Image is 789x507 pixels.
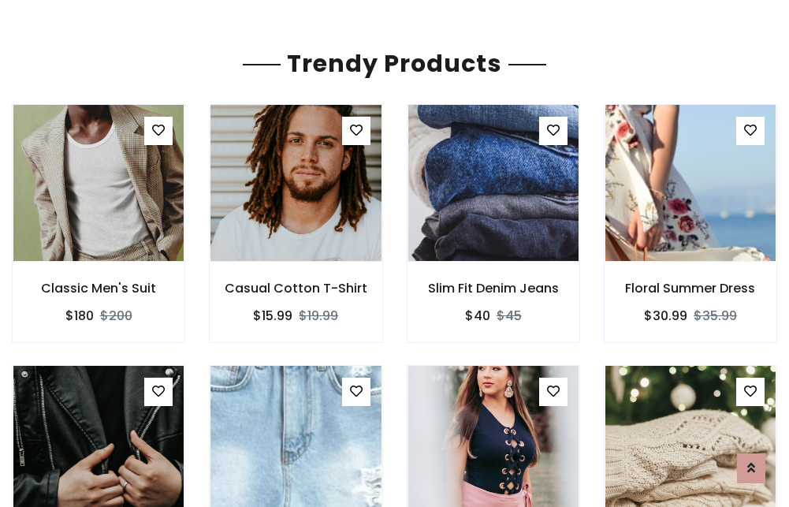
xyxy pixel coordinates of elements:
[13,281,184,296] h6: Classic Men's Suit
[100,307,132,325] del: $200
[497,307,522,325] del: $45
[210,281,381,296] h6: Casual Cotton T-Shirt
[253,308,292,323] h6: $15.99
[408,281,579,296] h6: Slim Fit Denim Jeans
[694,307,737,325] del: $35.99
[465,308,490,323] h6: $40
[605,281,776,296] h6: Floral Summer Dress
[281,47,508,80] span: Trendy Products
[299,307,338,325] del: $19.99
[65,308,94,323] h6: $180
[644,308,687,323] h6: $30.99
